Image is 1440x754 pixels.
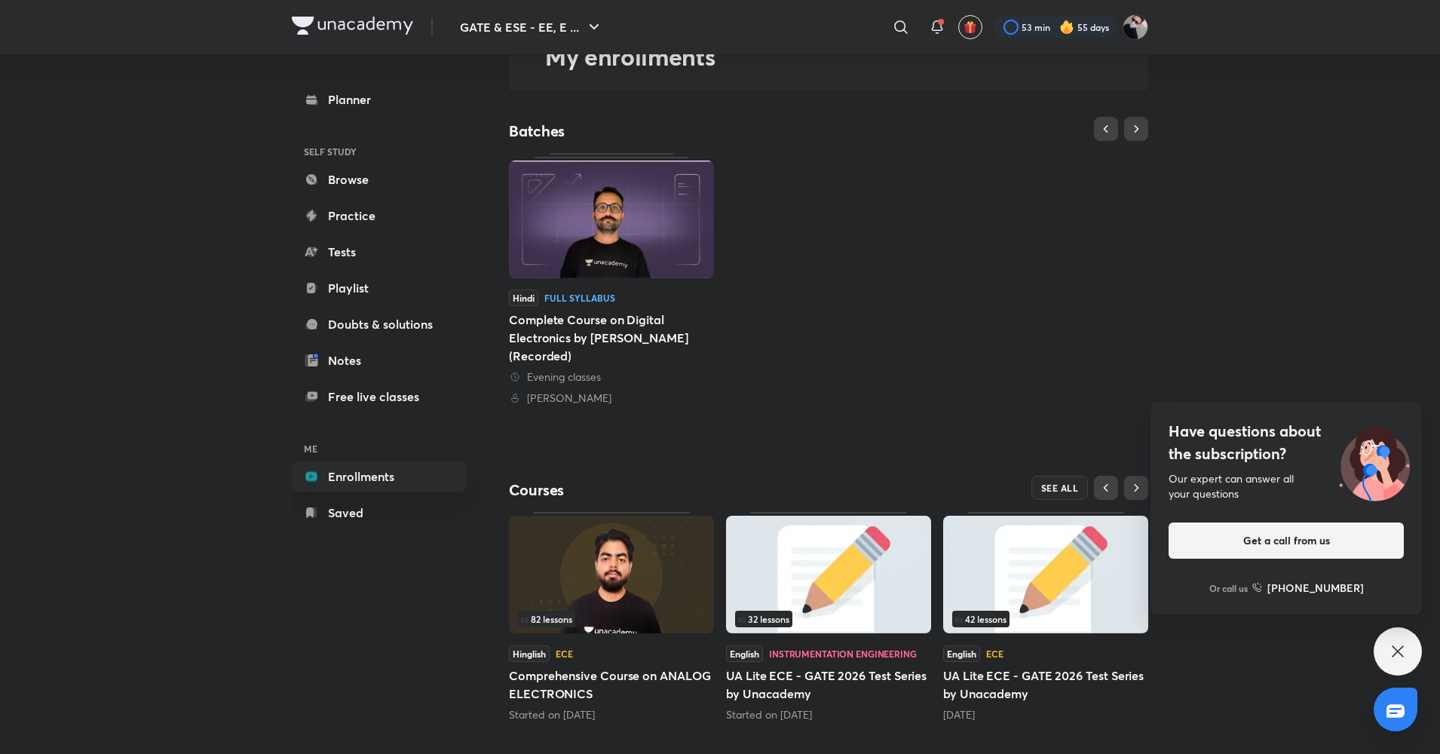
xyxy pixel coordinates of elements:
h6: SELF STUDY [292,139,467,164]
div: left [952,611,1139,627]
button: avatar [958,15,982,39]
img: Ashutosh Tripathi [1123,14,1148,40]
h6: ME [292,436,467,461]
div: Evening classes [509,369,714,385]
img: Thumbnail [726,516,931,633]
div: UA Lite ECE - GATE 2026 Test Series by Unacademy [943,512,1148,722]
a: Browse [292,164,467,195]
div: infosection [518,611,705,627]
div: Instrumentation Engineering [769,649,917,658]
div: left [735,611,922,627]
span: Hinglish [509,645,550,662]
span: English [726,645,763,662]
img: Thumbnail [943,516,1148,633]
p: Or call us [1209,581,1248,595]
img: streak [1059,20,1074,35]
h4: Courses [509,480,829,500]
div: Siddharth Sabharwal [509,391,714,406]
h5: UA Lite ECE - GATE 2026 Test Series by Unacademy [943,667,1148,703]
span: 82 lessons [521,615,572,624]
div: Started on Aug 2 [726,707,931,722]
div: left [518,611,705,627]
span: Hindi [509,290,538,306]
h4: Batches [509,121,829,141]
a: Notes [292,345,467,375]
a: Practice [292,201,467,231]
span: 42 lessons [955,615,1006,624]
img: avatar [964,20,977,34]
a: Tests [292,237,467,267]
span: 32 lessons [738,615,789,624]
button: SEE ALL [1031,476,1089,500]
h6: [PHONE_NUMBER] [1267,580,1364,596]
button: Get a call from us [1169,523,1404,559]
div: Our expert can answer all your questions [1169,471,1404,501]
h5: Comprehensive Course on ANALOG ELECTRONICS [509,667,714,703]
a: Planner [292,84,467,115]
span: SEE ALL [1041,483,1079,493]
div: Comprehensive Course on ANALOG ELECTRONICS [509,512,714,722]
a: Company Logo [292,17,413,38]
h4: Have questions about the subscription? [1169,420,1404,465]
div: infocontainer [518,611,705,627]
img: ttu_illustration_new.svg [1327,420,1422,501]
a: Enrollments [292,461,467,492]
h2: My enrollments [545,41,1148,72]
div: infocontainer [735,611,922,627]
div: infocontainer [952,611,1139,627]
div: UA Lite ECE - GATE 2026 Test Series by Unacademy [726,512,931,722]
div: Complete Course on Digital Electronics by [PERSON_NAME] (Recorded) [509,311,714,365]
div: infosection [735,611,922,627]
a: [PHONE_NUMBER] [1252,580,1364,596]
div: infosection [952,611,1139,627]
div: ECE [986,649,1003,658]
span: English [943,645,980,662]
div: ECE [556,649,573,658]
img: Thumbnail [509,161,714,278]
a: ThumbnailHindiFull SyllabusComplete Course on Digital Electronics by [PERSON_NAME] (Recorded) Eve... [509,153,714,406]
div: Started on Jul 11 [509,707,714,722]
img: Thumbnail [509,516,714,633]
img: Company Logo [292,17,413,35]
a: Playlist [292,273,467,303]
h5: UA Lite ECE - GATE 2026 Test Series by Unacademy [726,667,931,703]
a: Doubts & solutions [292,309,467,339]
a: Saved [292,498,467,528]
button: GATE & ESE - EE, E ... [451,12,612,42]
a: Free live classes [292,382,467,412]
div: Full Syllabus [544,293,615,302]
div: 5 days ago [943,707,1148,722]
